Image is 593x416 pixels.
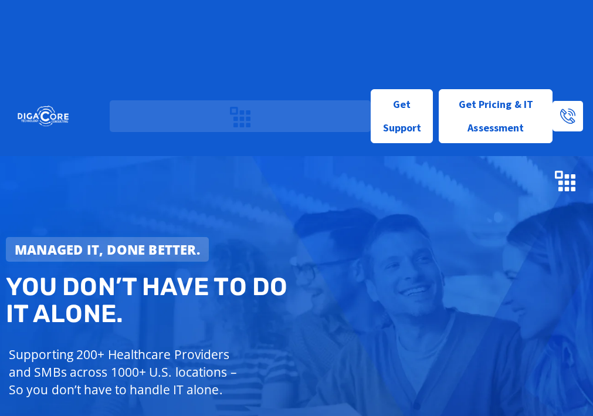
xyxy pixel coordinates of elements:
a: Get Support [371,89,433,143]
h2: You don’t have to do IT alone. [6,273,301,327]
a: Managed IT, done better. [6,237,209,262]
div: Menu Toggle [550,164,581,197]
span: Get Support [381,93,424,140]
img: DigaCore Technology Consulting [92,155,211,206]
img: DigaCore Technology Consulting [18,105,69,127]
p: Supporting 200+ Healthcare Providers and SMBs across 1000+ U.S. locations – So you don’t have to ... [9,346,248,398]
strong: Managed IT, done better. [15,241,200,258]
a: Get Pricing & IT Assessment [439,89,553,143]
span: Get Pricing & IT Assessment [448,93,543,140]
div: Menu Toggle [225,100,256,133]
